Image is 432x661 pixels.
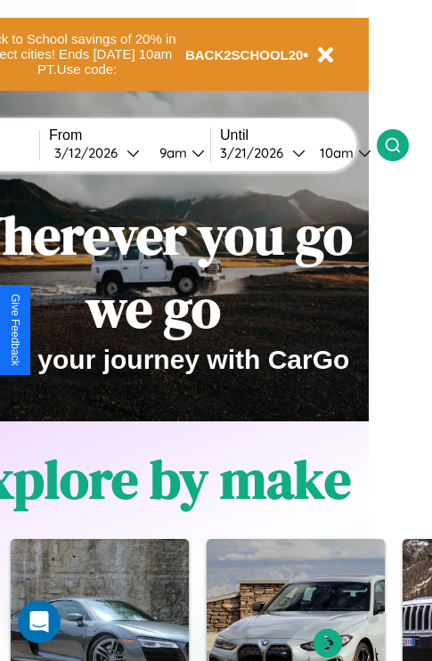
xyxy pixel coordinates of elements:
div: 3 / 12 / 2026 [54,144,126,161]
div: Open Intercom Messenger [18,600,61,643]
button: 3/12/2026 [49,143,145,162]
button: 9am [145,143,210,162]
div: 9am [151,144,192,161]
button: 10am [306,143,377,162]
b: BACK2SCHOOL20 [185,47,304,62]
label: Until [220,127,377,143]
div: Give Feedback [9,294,21,366]
div: 3 / 21 / 2026 [220,144,292,161]
div: 10am [311,144,358,161]
label: From [49,127,210,143]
